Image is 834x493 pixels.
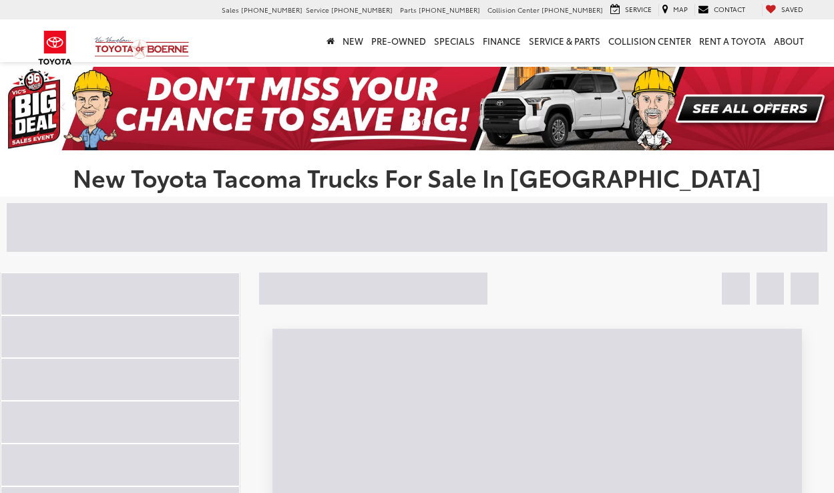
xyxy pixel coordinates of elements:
a: Map [658,4,691,16]
span: [PHONE_NUMBER] [542,5,603,15]
a: My Saved Vehicles [762,4,807,16]
span: Collision Center [487,5,540,15]
a: Collision Center [604,19,695,62]
span: Service [306,5,329,15]
img: Toyota [30,26,80,69]
a: About [770,19,808,62]
span: [PHONE_NUMBER] [241,5,302,15]
a: Specials [430,19,479,62]
span: [PHONE_NUMBER] [419,5,480,15]
a: Contact [694,4,749,16]
span: Saved [781,4,803,14]
a: Home [323,19,339,62]
a: Finance [479,19,525,62]
a: Pre-Owned [367,19,430,62]
span: Contact [714,4,745,14]
span: Service [625,4,652,14]
a: New [339,19,367,62]
img: Vic Vaughan Toyota of Boerne [94,36,190,59]
span: Map [673,4,688,14]
a: Service [607,4,655,16]
a: Rent a Toyota [695,19,770,62]
span: Sales [222,5,239,15]
span: Parts [400,5,417,15]
span: [PHONE_NUMBER] [331,5,393,15]
a: Service & Parts: Opens in a new tab [525,19,604,62]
